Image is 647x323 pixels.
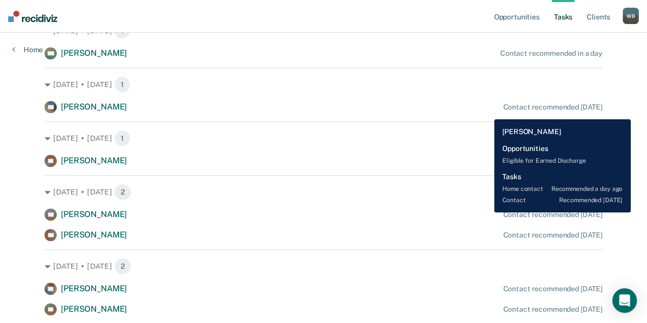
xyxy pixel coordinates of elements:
span: 1 [114,130,130,146]
div: Open Intercom Messenger [612,288,637,313]
span: 2 [114,184,131,200]
div: [DATE] • [DATE] 1 [44,76,603,93]
span: [PERSON_NAME] [61,48,127,58]
span: 1 [114,76,130,93]
span: [PERSON_NAME] [61,209,127,219]
span: [PERSON_NAME] [61,230,127,240]
div: Contact recommended [DATE] [503,231,602,240]
a: Home [12,45,43,54]
span: [PERSON_NAME] [61,156,127,165]
span: 2 [114,258,131,274]
span: [PERSON_NAME] [61,304,127,314]
div: Contact recommended [DATE] [503,157,602,165]
div: [DATE] • [DATE] 1 [44,130,603,146]
img: Recidiviz [8,11,57,22]
button: WB [622,8,639,24]
div: Contact recommended [DATE] [503,103,602,112]
div: [DATE] • [DATE] 2 [44,184,603,200]
span: [PERSON_NAME] [61,284,127,293]
div: W B [622,8,639,24]
span: [PERSON_NAME] [61,102,127,112]
div: Contact recommended [DATE] [503,285,602,293]
div: Contact recommended in a day [500,49,603,58]
div: Contact recommended [DATE] [503,210,602,219]
div: Contact recommended [DATE] [503,305,602,314]
div: [DATE] • [DATE] 2 [44,258,603,274]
